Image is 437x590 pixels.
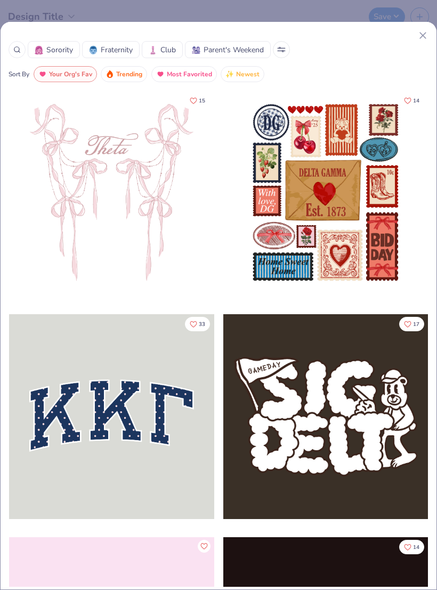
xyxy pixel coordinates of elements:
[399,540,424,554] button: Like
[101,66,147,82] button: Trending
[82,41,140,58] button: FraternityFraternity
[221,66,264,82] button: Newest
[49,68,92,81] span: Your Org's Fav
[167,68,212,81] span: Most Favorited
[413,98,419,103] span: 14
[185,317,210,331] button: Like
[399,93,424,108] button: Like
[413,545,419,550] span: 14
[34,66,97,82] button: Your Org's Fav
[151,66,217,82] button: Most Favorited
[160,44,176,55] span: Club
[273,41,290,58] button: Sort Popup Button
[399,317,424,331] button: Like
[225,70,234,78] img: newest.gif
[149,46,157,54] img: Club
[156,70,165,78] img: most_fav.gif
[204,44,264,55] span: Parent's Weekend
[106,70,114,78] img: trending.gif
[38,70,47,78] img: most_fav.gif
[199,98,205,103] span: 15
[185,93,210,108] button: Like
[9,69,29,79] div: Sort By
[116,68,142,81] span: Trending
[185,41,271,58] button: Parent's WeekendParent's Weekend
[46,44,73,55] span: Sorority
[35,46,43,54] img: Sorority
[142,41,183,58] button: ClubClub
[28,41,80,58] button: SororitySorority
[192,46,200,54] img: Parent's Weekend
[89,46,98,54] img: Fraternity
[198,540,211,553] button: Like
[236,68,260,81] span: Newest
[101,44,133,55] span: Fraternity
[413,321,419,326] span: 17
[199,321,205,326] span: 33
